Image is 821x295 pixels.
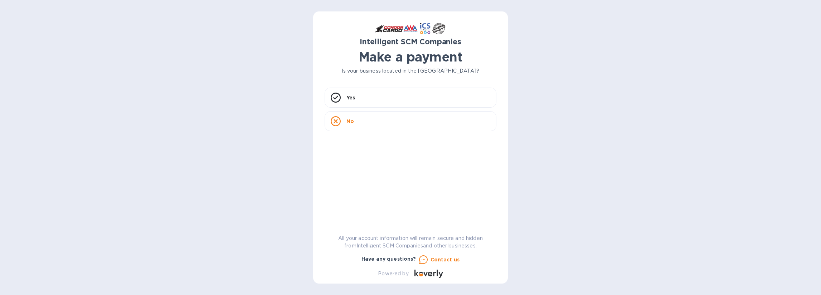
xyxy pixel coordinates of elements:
[325,67,496,75] p: Is your business located in the [GEOGRAPHIC_DATA]?
[346,94,355,101] p: Yes
[361,256,416,262] b: Have any questions?
[346,118,354,125] p: No
[378,270,408,277] p: Powered by
[431,257,460,262] u: Contact us
[325,235,496,250] p: All your account information will remain secure and hidden from Intelligent SCM Companies and oth...
[360,37,461,46] b: Intelligent SCM Companies
[325,49,496,64] h1: Make a payment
